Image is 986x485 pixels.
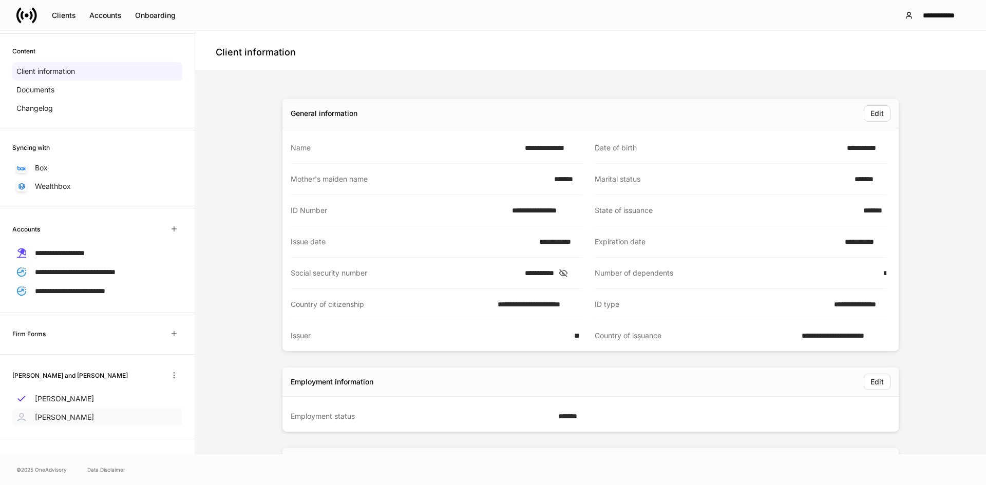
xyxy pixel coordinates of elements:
div: Employment status [291,411,552,421]
h6: [PERSON_NAME] and [PERSON_NAME] [12,371,128,380]
p: Changelog [16,103,53,113]
div: Employment information [291,377,373,387]
a: Documents [12,81,182,99]
a: Data Disclaimer [87,465,125,474]
div: Social security number [291,268,519,278]
div: Issue date [291,237,533,247]
p: Box [35,163,48,173]
div: Accounts [89,10,122,21]
div: Date of birth [595,143,841,153]
a: Client information [12,62,182,81]
img: oYqM9ojoZLfzCHUefNbBcWHcyDPbQKagtYciMC8pFl3iZXy3dU33Uwy+706y+0q2uJ1ghNQf2OIHrSh50tUd9HaB5oMc62p0G... [17,166,26,170]
button: Edit [864,374,890,390]
button: Accounts [83,7,128,24]
span: © 2025 OneAdvisory [16,465,67,474]
div: State of issuance [595,205,857,216]
button: Clients [45,7,83,24]
p: Client information [16,66,75,76]
h6: Firm Forms [12,329,46,339]
div: Number of dependents [595,268,877,278]
h6: Syncing with [12,143,50,152]
h4: Client information [216,46,296,59]
h6: Accounts [12,224,40,234]
div: Name [291,143,519,153]
div: Marital status [595,174,848,184]
a: Box [12,159,182,177]
div: Onboarding [135,10,176,21]
div: Clients [52,10,76,21]
div: General information [291,108,357,119]
div: Country of citizenship [291,299,491,309]
button: Onboarding [128,7,182,24]
a: Wealthbox [12,177,182,196]
div: Mother's maiden name [291,174,548,184]
button: Edit [864,105,890,122]
h6: Content [12,46,35,56]
div: Country of issuance [595,331,795,341]
a: [PERSON_NAME] [12,390,182,408]
div: Edit [870,377,884,387]
div: ID Number [291,205,506,216]
div: ID type [595,299,828,309]
p: Wealthbox [35,181,71,191]
div: Issuer [291,331,568,341]
a: Changelog [12,99,182,118]
a: [PERSON_NAME] [12,408,182,426]
div: Expiration date [595,237,839,247]
div: Edit [870,108,884,119]
p: [PERSON_NAME] [35,394,94,404]
p: [PERSON_NAME] [35,412,94,422]
p: Documents [16,85,54,95]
